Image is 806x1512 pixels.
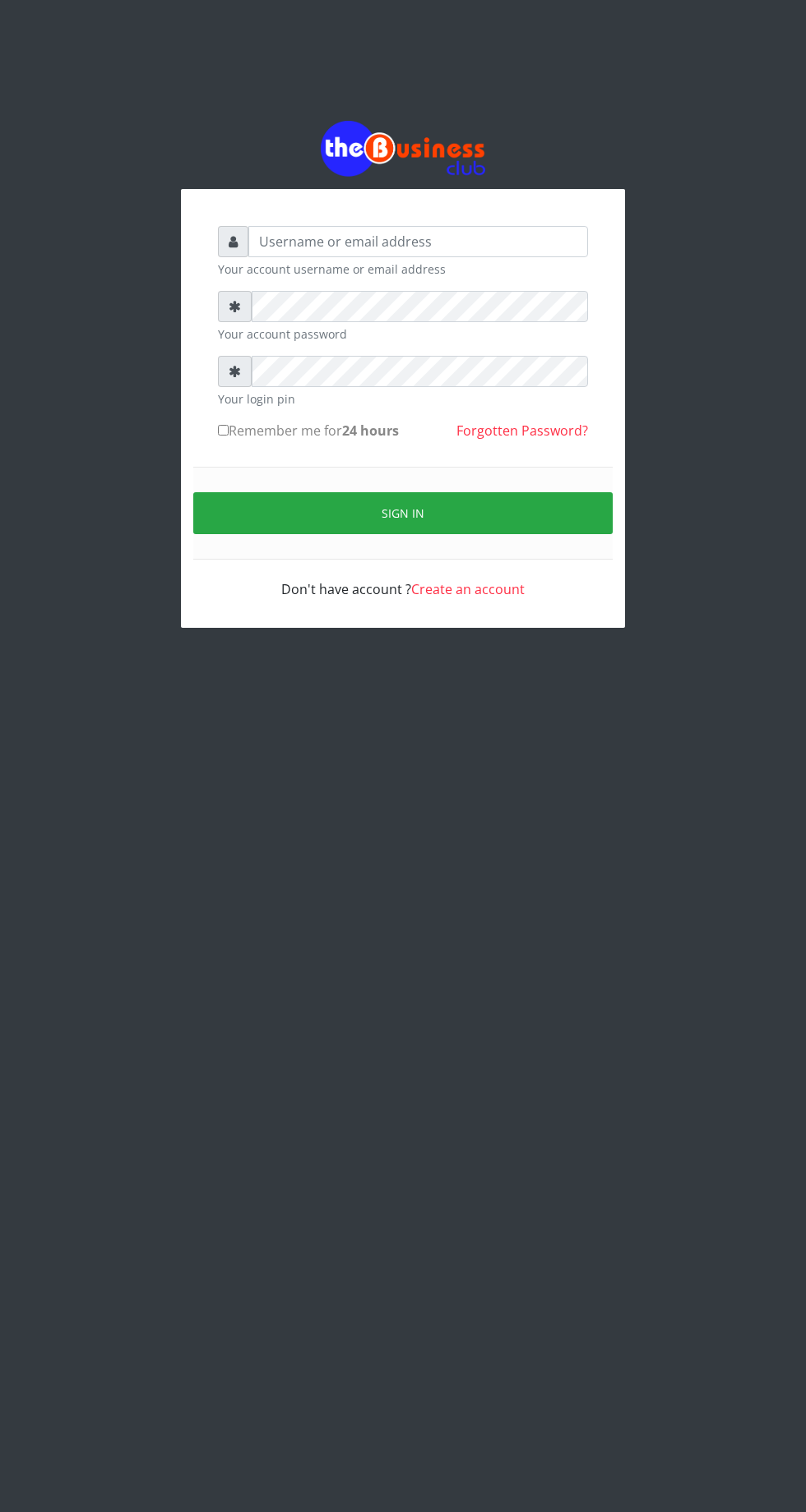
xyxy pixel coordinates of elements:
[218,421,399,440] label: Remember me for
[218,425,229,436] input: Remember me for24 hours
[218,560,588,599] div: Don't have account ?
[411,580,525,598] a: Create an account
[193,492,613,534] button: Sign in
[456,422,588,440] a: Forgotten Password?
[248,226,588,257] input: Username or email address
[218,390,588,408] small: Your login pin
[218,325,588,343] small: Your account password
[342,422,399,440] b: 24 hours
[218,260,588,278] small: Your account username or email address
